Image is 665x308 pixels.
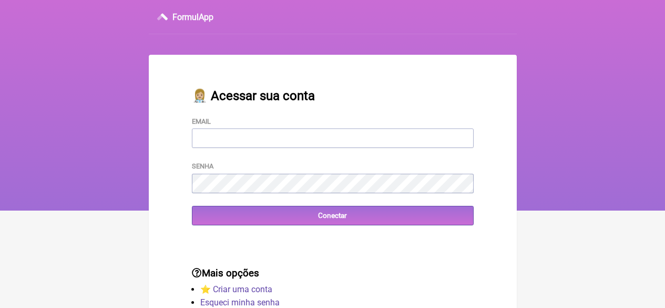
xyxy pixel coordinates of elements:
[192,88,474,103] h2: 👩🏼‍⚕️ Acessar sua conta
[192,267,474,279] h3: Mais opções
[192,117,211,125] label: Email
[200,297,280,307] a: Esqueci minha senha
[192,162,213,170] label: Senha
[200,284,272,294] a: ⭐️ Criar uma conta
[172,12,213,22] h3: FormulApp
[192,206,474,225] input: Conectar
